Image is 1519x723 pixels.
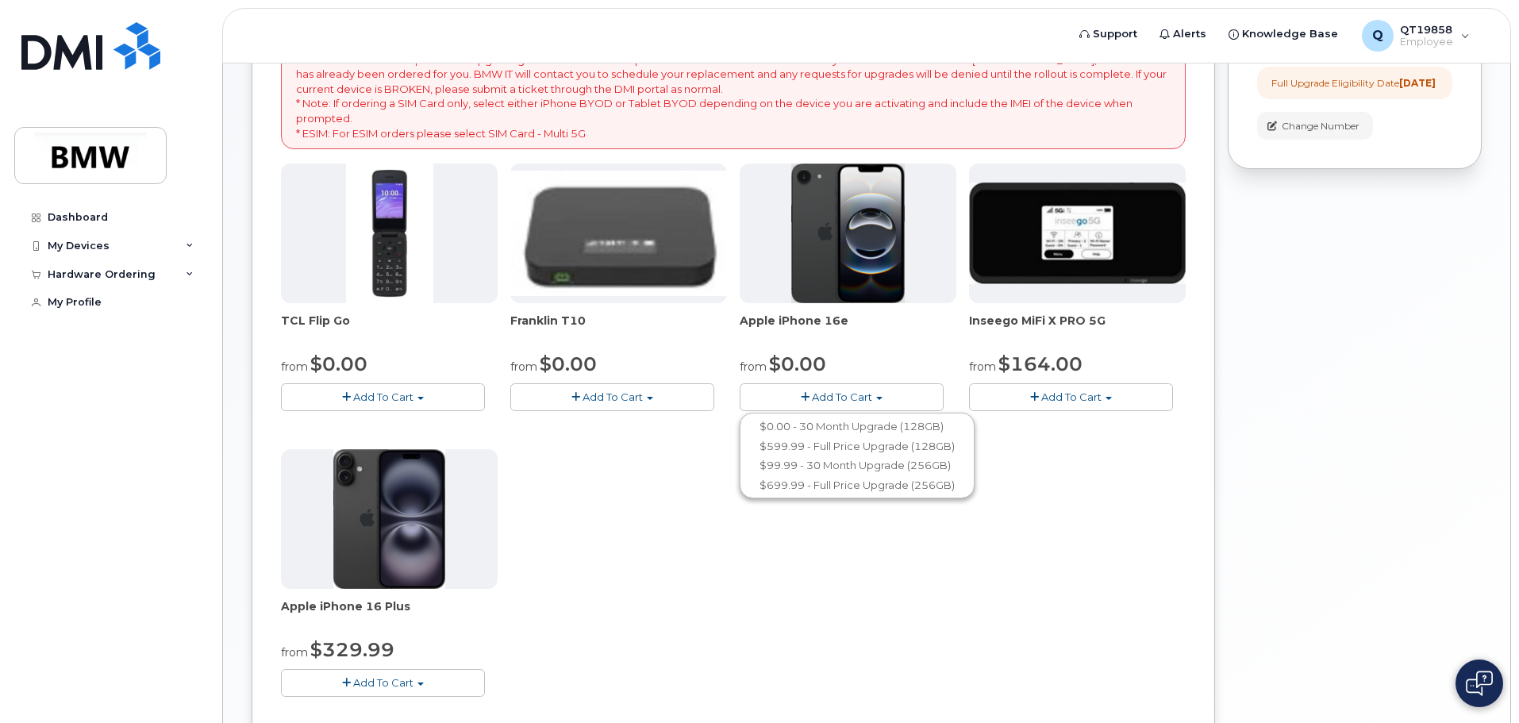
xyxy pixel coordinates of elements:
[740,360,767,374] small: from
[744,475,971,495] a: $699.99 - Full Price Upgrade (256GB)
[281,313,498,344] div: TCL Flip Go
[1282,119,1359,133] span: Change Number
[510,360,537,374] small: from
[1217,18,1349,50] a: Knowledge Base
[769,352,826,375] span: $0.00
[281,669,485,697] button: Add To Cart
[310,352,367,375] span: $0.00
[744,436,971,456] a: $599.99 - Full Price Upgrade (128GB)
[1466,671,1493,696] img: Open chat
[353,390,413,403] span: Add To Cart
[1400,36,1453,48] span: Employee
[1399,77,1436,89] strong: [DATE]
[998,352,1083,375] span: $164.00
[510,171,727,296] img: t10.jpg
[740,383,944,411] button: Add To Cart
[969,313,1186,344] div: Inseego MiFi X PRO 5G
[1400,23,1453,36] span: QT19858
[744,417,971,436] a: $0.00 - 30 Month Upgrade (128GB)
[1068,18,1148,50] a: Support
[1257,112,1373,140] button: Change Number
[1041,390,1102,403] span: Add To Cart
[281,383,485,411] button: Add To Cart
[969,383,1173,411] button: Add To Cart
[1148,18,1217,50] a: Alerts
[1242,26,1338,42] span: Knowledge Base
[969,183,1186,284] img: cut_small_inseego_5G.jpg
[281,360,308,374] small: from
[812,390,872,403] span: Add To Cart
[740,313,956,344] div: Apple iPhone 16e
[969,360,996,374] small: from
[1173,26,1206,42] span: Alerts
[333,449,445,589] img: iphone_16_plus.png
[310,638,394,661] span: $329.99
[791,163,906,303] img: iphone16e.png
[1093,26,1137,42] span: Support
[540,352,597,375] span: $0.00
[1351,20,1481,52] div: QT19858
[510,313,727,344] div: Franklin T10
[346,163,433,303] img: TCL_FLIP_MODE.jpg
[281,598,498,630] div: Apple iPhone 16 Plus
[510,383,714,411] button: Add To Cart
[583,390,643,403] span: Add To Cart
[1372,26,1383,45] span: Q
[281,645,308,660] small: from
[1271,76,1436,90] div: Full Upgrade Eligibility Date
[296,52,1171,140] p: * Note: BMW IT is in the process of upgrading all off-contract BMW phones with the all-new iPhone...
[353,676,413,689] span: Add To Cart
[744,456,971,475] a: $99.99 - 30 Month Upgrade (256GB)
